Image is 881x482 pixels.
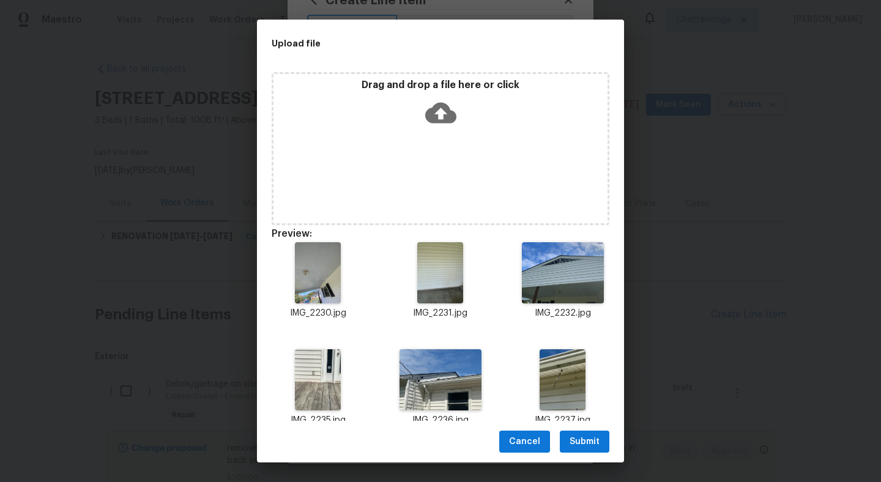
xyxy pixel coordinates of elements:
[394,414,487,427] p: IMG_2236.jpg
[272,414,365,427] p: IMG_2235.jpg
[560,431,609,453] button: Submit
[499,431,550,453] button: Cancel
[272,37,554,50] h2: Upload file
[417,242,463,303] img: 9k=
[516,307,609,320] p: IMG_2232.jpg
[516,414,609,427] p: IMG_2237.jpg
[394,307,487,320] p: IMG_2231.jpg
[295,349,341,410] img: Z
[295,242,341,303] img: Z
[522,242,603,303] img: 9k=
[400,349,481,410] img: 9k=
[509,434,540,450] span: Cancel
[273,79,608,92] p: Drag and drop a file here or click
[272,307,365,320] p: IMG_2230.jpg
[570,434,600,450] span: Submit
[540,349,585,410] img: 2Q==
